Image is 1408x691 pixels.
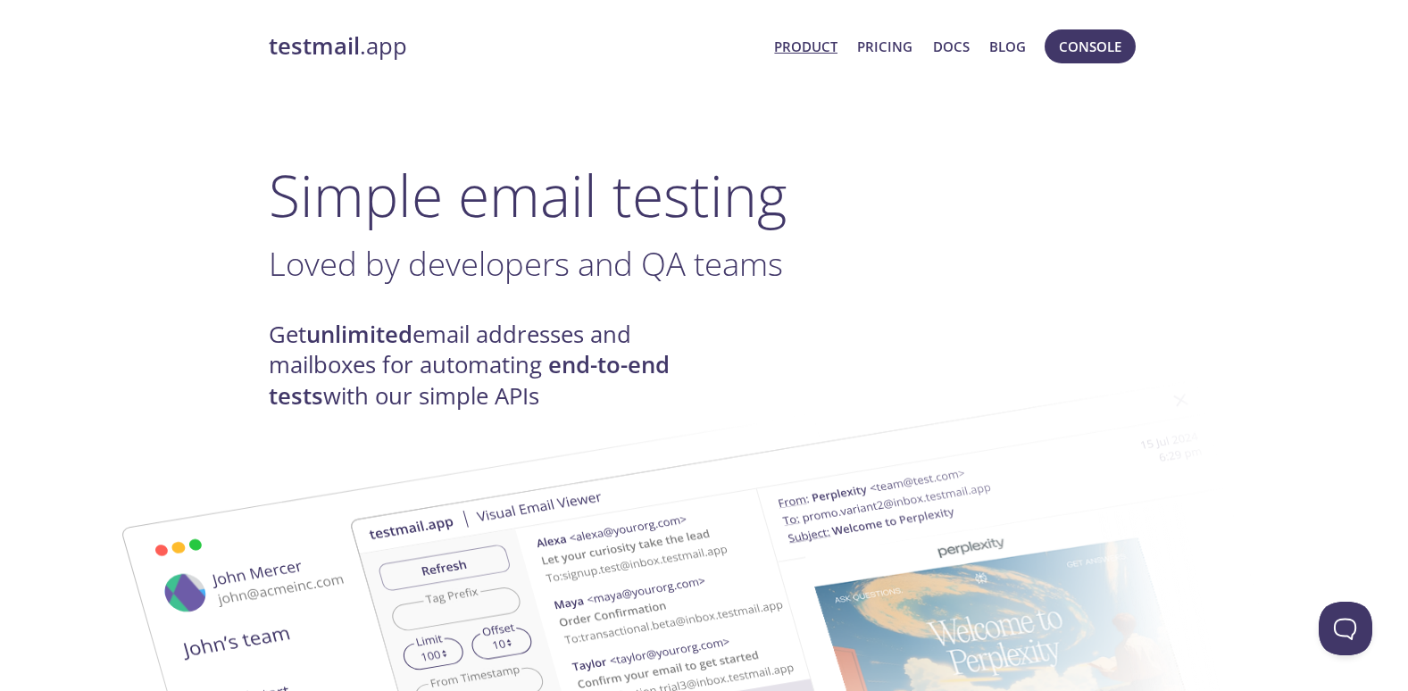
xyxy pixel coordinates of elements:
strong: unlimited [306,319,412,350]
span: Console [1059,35,1121,58]
a: Pricing [857,35,912,58]
iframe: Help Scout Beacon - Open [1319,602,1372,655]
a: Product [774,35,837,58]
h4: Get email addresses and mailboxes for automating with our simple APIs [269,320,704,412]
button: Console [1045,29,1136,63]
span: Loved by developers and QA teams [269,241,783,286]
h1: Simple email testing [269,161,1140,229]
a: testmail.app [269,31,761,62]
a: Blog [989,35,1026,58]
strong: end-to-end tests [269,349,670,411]
strong: testmail [269,30,360,62]
a: Docs [933,35,970,58]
